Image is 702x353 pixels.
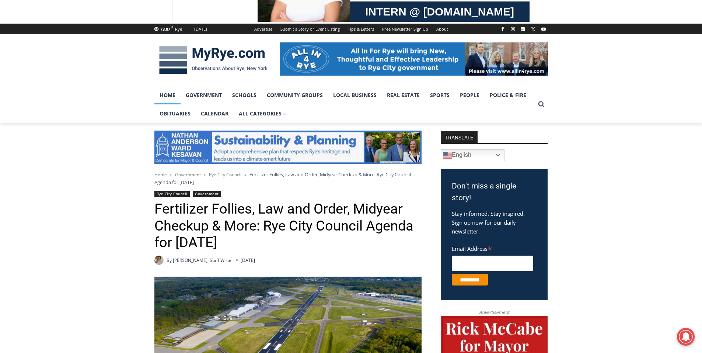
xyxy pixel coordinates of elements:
span: Fertilizer Follies, Law and Order, Midyear Checkup & More: Rye City Council Agenda for [DATE] [154,171,411,185]
span: 73.87 [160,26,170,32]
h4: [PERSON_NAME] Read Sanctuary Fall Fest: [DATE] [6,74,94,91]
button: View Search Form [535,98,548,111]
span: F [171,25,173,29]
a: Calendar [196,104,234,123]
div: [DATE] [194,26,207,32]
a: Government [181,86,227,104]
h1: Fertilizer Follies, Law and Order, Midyear Checkup & More: Rye City Council Agenda for [DATE] [154,201,422,251]
a: YouTube [539,25,548,34]
label: Email Address [452,241,533,255]
strong: TRANSLATE [441,131,478,143]
nav: Secondary Navigation [250,24,452,34]
div: Rye [175,26,182,32]
div: Co-sponsored by Westchester County Parks [77,22,103,60]
a: Author image [154,256,164,265]
span: > [204,172,206,177]
span: Intern @ [DOMAIN_NAME] [193,73,342,90]
a: Real Estate [382,86,425,104]
div: "At the 10am stand-up meeting, each intern gets a chance to take [PERSON_NAME] and the other inte... [186,0,348,72]
a: Advertise [250,24,276,34]
a: Home [154,172,167,178]
a: Rye City Council [209,172,241,178]
a: Community Groups [262,86,328,104]
span: > [244,172,247,177]
a: Government [175,172,201,178]
span: > [170,172,172,177]
img: All in for Rye [280,42,548,76]
div: 6 [86,62,89,70]
button: Child menu of All Categories [234,104,292,123]
img: (PHOTO: MyRye.com Summer 2023 intern Beatrice Larzul.) [154,256,164,265]
a: Intern @ [DOMAIN_NAME] [177,72,357,92]
a: [PERSON_NAME] Read Sanctuary Fall Fest: [DATE] [0,73,106,92]
a: About [432,24,452,34]
a: Submit a Story or Event Listing [276,24,344,34]
a: [PERSON_NAME], Staff Writer [173,257,233,263]
div: / [82,62,84,70]
span: Advertisement [472,309,517,316]
a: Linkedin [518,25,527,34]
a: Government [193,191,221,197]
a: Tips & Letters [344,24,378,34]
a: People [455,86,485,104]
a: X [529,25,538,34]
img: en [443,151,452,160]
a: Obituaries [154,104,196,123]
nav: Breadcrumbs [154,171,422,186]
span: By [167,257,172,264]
a: Police & Fire [485,86,531,104]
a: Local Business [328,86,382,104]
a: Facebook [498,25,507,34]
img: MyRye.com [154,41,272,79]
a: Home [154,86,181,104]
a: Schools [227,86,262,104]
div: 1 [77,62,80,70]
a: Sports [425,86,455,104]
a: Rye City Council [154,191,190,197]
h3: Don't miss a single story! [452,180,537,204]
a: English [441,149,504,161]
p: Stay informed. Stay inspired. Sign up now for our daily newsletter. [452,209,537,236]
nav: Primary Navigation [154,86,535,123]
a: Free Newsletter Sign Up [378,24,432,34]
a: Instagram [509,25,517,34]
time: [DATE] [241,257,255,264]
img: s_800_29ca6ca9-f6cc-433c-a631-14f6620ca39b.jpeg [0,0,73,73]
